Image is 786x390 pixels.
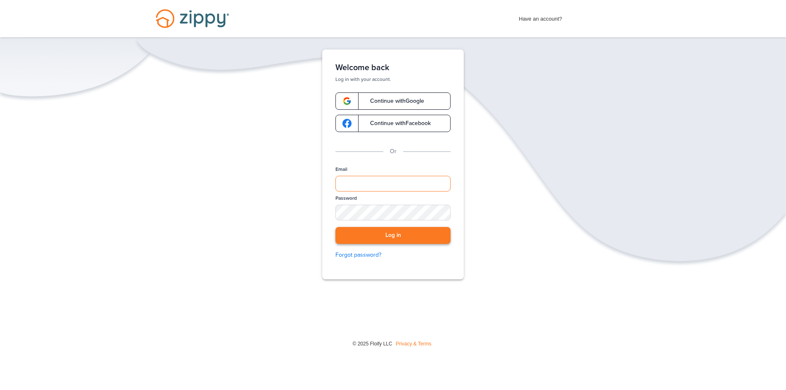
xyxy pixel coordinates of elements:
p: Or [390,147,397,156]
a: google-logoContinue withFacebook [335,115,451,132]
p: Log in with your account. [335,76,451,83]
a: Forgot password? [335,251,451,260]
span: Have an account? [519,10,562,24]
h1: Welcome back [335,63,451,73]
input: Email [335,176,451,191]
label: Password [335,195,357,202]
input: Password [335,205,451,220]
img: google-logo [342,97,352,106]
span: © 2025 Floify LLC [352,341,392,347]
button: Log in [335,227,451,244]
a: google-logoContinue withGoogle [335,92,451,110]
span: Continue with Google [362,98,424,104]
a: Privacy & Terms [396,341,431,347]
span: Continue with Facebook [362,121,431,126]
label: Email [335,166,347,173]
img: google-logo [342,119,352,128]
